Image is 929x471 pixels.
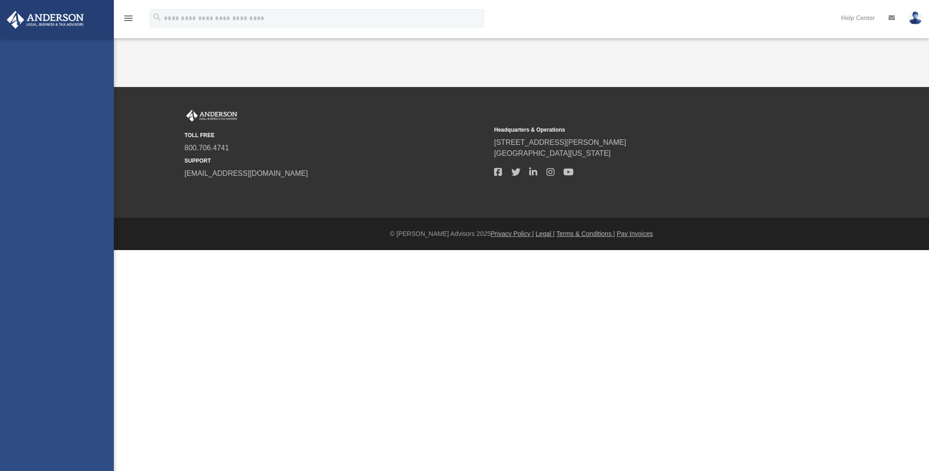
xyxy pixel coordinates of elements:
[4,11,87,29] img: Anderson Advisors Platinum Portal
[152,12,162,22] i: search
[114,229,929,239] div: © [PERSON_NAME] Advisors 2025
[184,131,488,139] small: TOLL FREE
[617,230,653,237] a: Pay Invoices
[556,230,615,237] a: Terms & Conditions |
[184,169,308,177] a: [EMAIL_ADDRESS][DOMAIN_NAME]
[184,157,488,165] small: SUPPORT
[123,13,134,24] i: menu
[536,230,555,237] a: Legal |
[184,110,239,122] img: Anderson Advisors Platinum Portal
[909,11,922,25] img: User Pic
[494,126,797,134] small: Headquarters & Operations
[494,149,611,157] a: [GEOGRAPHIC_DATA][US_STATE]
[491,230,534,237] a: Privacy Policy |
[494,138,626,146] a: [STREET_ADDRESS][PERSON_NAME]
[184,144,229,152] a: 800.706.4741
[123,17,134,24] a: menu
